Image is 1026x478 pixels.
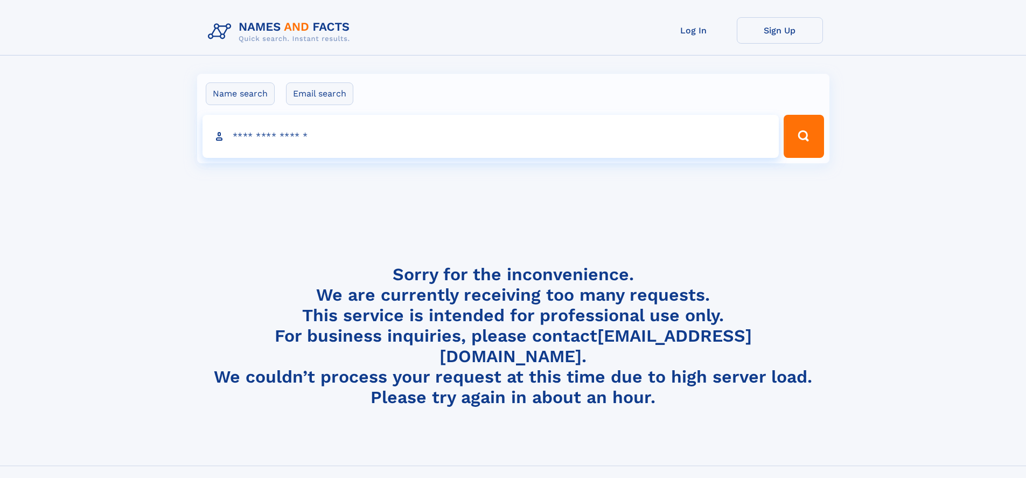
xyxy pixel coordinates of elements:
[204,264,823,408] h4: Sorry for the inconvenience. We are currently receiving too many requests. This service is intend...
[204,17,359,46] img: Logo Names and Facts
[439,325,752,366] a: [EMAIL_ADDRESS][DOMAIN_NAME]
[206,82,275,105] label: Name search
[203,115,779,158] input: search input
[737,17,823,44] a: Sign Up
[286,82,353,105] label: Email search
[784,115,823,158] button: Search Button
[651,17,737,44] a: Log In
